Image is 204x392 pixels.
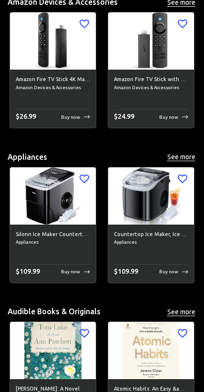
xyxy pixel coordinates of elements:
h6: Amazon Fire TV Stick with Alexa Voice Remote (includes TV controls), free &amp; live TV without c... [114,75,188,84]
span: $ 24.99 [114,113,134,120]
p: Buy now [61,268,80,275]
h6: Amazon Fire TV Stick 4K Max streaming device, Wi-Fi 6, Alexa Voice Remote (includes TV controls) [16,75,90,84]
img: Tom Lake: A Novel image [10,322,96,379]
button: See more [166,151,196,163]
p: Buy now [159,113,178,121]
img: Silonn Ice Maker Countertop, 9 Cubes Ready in 6 Mins, 26lbs in 24Hrs, Self-Cleaning Ice Machine w... [10,167,96,225]
img: Amazon Fire TV Stick 4K Max streaming device, Wi-Fi 6, Alexa Voice Remote (includes TV controls) ... [10,12,96,70]
span: Amazon Devices & Accessories [114,84,188,92]
img: Amazon Fire TV Stick with Alexa Voice Remote (includes TV controls), free &amp; live TV without c... [108,12,194,70]
img: Atomic Habits: An Easy &amp; Proven Way to Build Good Habits &amp; Break Bad Ones image [108,322,194,379]
h5: Audible Books & Originals [8,307,101,317]
h6: Countertop Ice Maker, Ice Maker Machine 6 Mins 9 Bullet Ice, 26.5lbs/24Hrs, Portable Ice Maker Ma... [114,230,188,239]
h5: Appliances [8,152,47,162]
img: Countertop Ice Maker, Ice Maker Machine 6 Mins 9 Bullet Ice, 26.5lbs/24Hrs, Portable Ice Maker Ma... [108,167,194,225]
button: See more [166,306,196,318]
p: Buy now [159,268,178,275]
span: $ 109.99 [114,268,138,275]
h6: Silonn Ice Maker Countertop, 9 Cubes Ready in 6 Mins, 26lbs in 24Hrs, Self-Cleaning Ice Machine w... [16,230,90,239]
span: Appliances [16,238,90,246]
span: $ 26.99 [16,113,36,120]
span: Amazon Devices & Accessories [16,84,90,92]
p: Buy now [61,113,80,121]
span: $ 109.99 [16,268,40,275]
span: Appliances [114,238,188,246]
